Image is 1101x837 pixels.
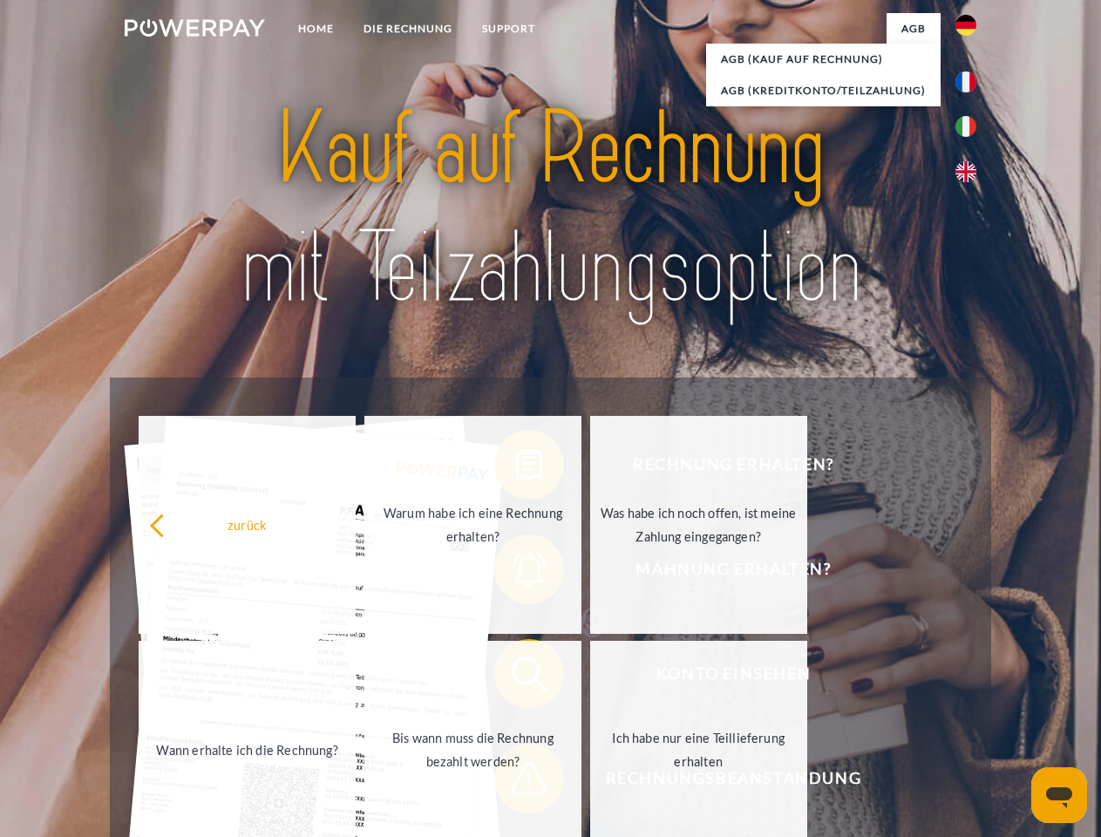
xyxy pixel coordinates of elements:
[283,13,349,44] a: Home
[590,416,807,634] a: Was habe ich noch offen, ist meine Zahlung eingegangen?
[467,13,550,44] a: SUPPORT
[955,116,976,137] img: it
[955,161,976,182] img: en
[955,15,976,36] img: de
[149,513,345,536] div: zurück
[887,13,941,44] a: agb
[125,19,265,37] img: logo-powerpay-white.svg
[601,501,797,548] div: Was habe ich noch offen, ist meine Zahlung eingegangen?
[1031,767,1087,823] iframe: Schaltfläche zum Öffnen des Messaging-Fensters
[375,726,571,773] div: Bis wann muss die Rechnung bezahlt werden?
[149,738,345,761] div: Wann erhalte ich die Rechnung?
[375,501,571,548] div: Warum habe ich eine Rechnung erhalten?
[706,75,941,106] a: AGB (Kreditkonto/Teilzahlung)
[601,726,797,773] div: Ich habe nur eine Teillieferung erhalten
[955,71,976,92] img: fr
[349,13,467,44] a: DIE RECHNUNG
[167,84,934,334] img: title-powerpay_de.svg
[706,44,941,75] a: AGB (Kauf auf Rechnung)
